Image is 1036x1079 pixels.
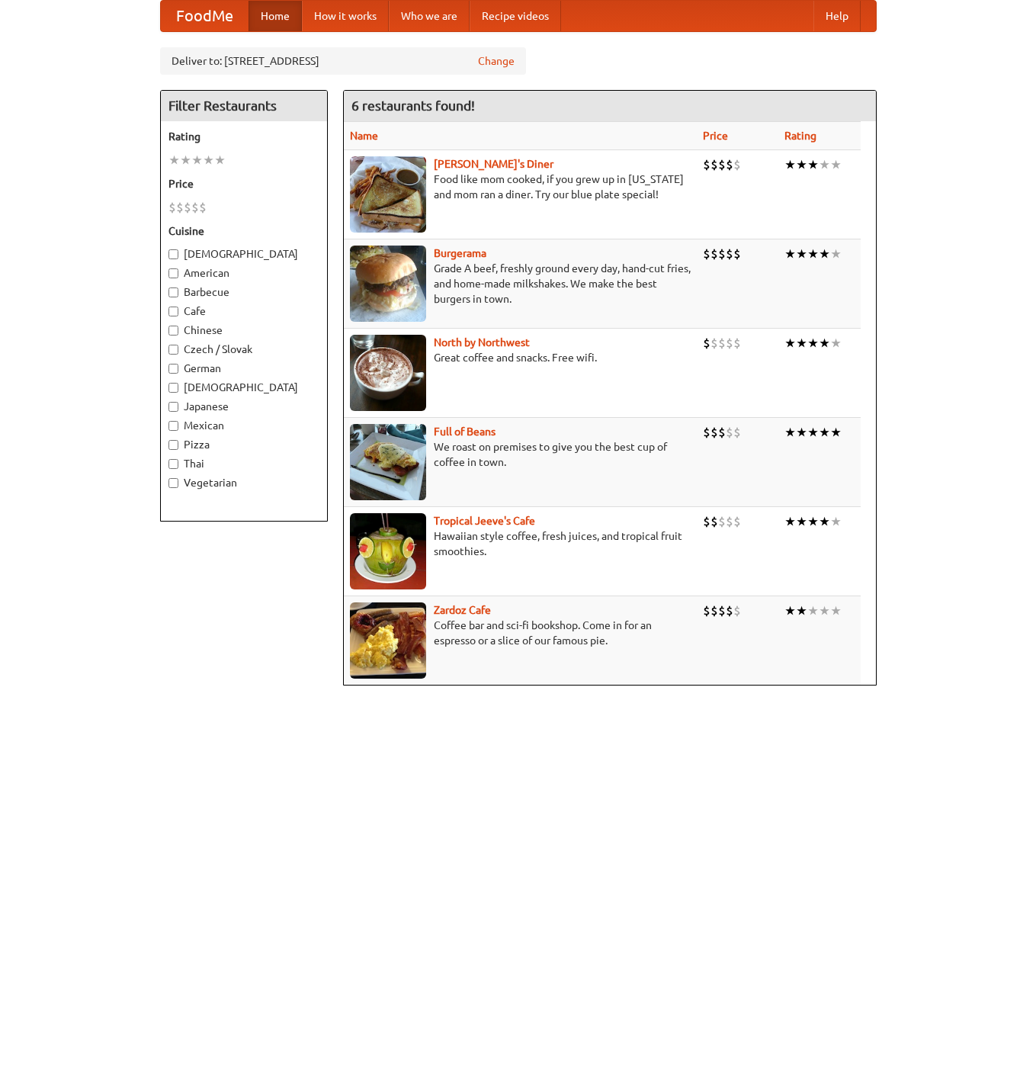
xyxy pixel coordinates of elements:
[784,130,816,142] a: Rating
[350,335,426,411] img: north.jpg
[168,199,176,216] li: $
[807,335,819,352] li: ★
[160,47,526,75] div: Deliver to: [STREET_ADDRESS]
[168,307,178,316] input: Cafe
[718,424,726,441] li: $
[796,513,807,530] li: ★
[176,199,184,216] li: $
[796,246,807,262] li: ★
[168,459,178,469] input: Thai
[726,156,733,173] li: $
[703,156,710,173] li: $
[710,335,718,352] li: $
[830,602,842,619] li: ★
[350,528,691,559] p: Hawaiian style coffee, fresh juices, and tropical fruit smoothies.
[807,424,819,441] li: ★
[350,156,426,233] img: sallys.jpg
[350,618,691,648] p: Coffee bar and sci-fi bookshop. Come in for an espresso or a slice of our famous pie.
[434,604,491,616] a: Zardoz Cafe
[199,199,207,216] li: $
[718,246,726,262] li: $
[470,1,561,31] a: Recipe videos
[726,513,733,530] li: $
[168,152,180,169] li: ★
[807,246,819,262] li: ★
[168,418,319,433] label: Mexican
[351,98,475,113] ng-pluralize: 6 restaurants found!
[350,602,426,679] img: zardoz.jpg
[784,602,796,619] li: ★
[168,361,319,376] label: German
[168,342,319,357] label: Czech / Slovak
[168,303,319,319] label: Cafe
[710,424,718,441] li: $
[726,335,733,352] li: $
[168,249,178,259] input: [DEMOGRAPHIC_DATA]
[168,383,178,393] input: [DEMOGRAPHIC_DATA]
[168,129,319,144] h5: Rating
[184,199,191,216] li: $
[703,513,710,530] li: $
[191,199,199,216] li: $
[718,156,726,173] li: $
[807,513,819,530] li: ★
[703,246,710,262] li: $
[168,223,319,239] h5: Cuisine
[807,602,819,619] li: ★
[302,1,389,31] a: How it works
[168,440,178,450] input: Pizza
[249,1,302,31] a: Home
[733,156,741,173] li: $
[168,380,319,395] label: [DEMOGRAPHIC_DATA]
[350,172,691,202] p: Food like mom cooked, if you grew up in [US_STATE] and mom ran a diner. Try our blue plate special!
[180,152,191,169] li: ★
[703,602,710,619] li: $
[733,602,741,619] li: $
[819,513,830,530] li: ★
[168,287,178,297] input: Barbecue
[819,424,830,441] li: ★
[434,247,486,259] a: Burgerama
[710,602,718,619] li: $
[703,130,728,142] a: Price
[784,513,796,530] li: ★
[168,399,319,414] label: Japanese
[434,158,553,170] a: [PERSON_NAME]'s Diner
[819,602,830,619] li: ★
[819,246,830,262] li: ★
[784,335,796,352] li: ★
[733,335,741,352] li: $
[168,284,319,300] label: Barbecue
[168,364,178,374] input: German
[168,421,178,431] input: Mexican
[807,156,819,173] li: ★
[830,335,842,352] li: ★
[478,53,515,69] a: Change
[434,515,535,527] a: Tropical Jeeve's Cafe
[168,268,178,278] input: American
[830,246,842,262] li: ★
[784,424,796,441] li: ★
[813,1,861,31] a: Help
[819,156,830,173] li: ★
[796,156,807,173] li: ★
[726,424,733,441] li: $
[161,1,249,31] a: FoodMe
[350,130,378,142] a: Name
[168,478,178,488] input: Vegetarian
[718,602,726,619] li: $
[718,335,726,352] li: $
[710,513,718,530] li: $
[203,152,214,169] li: ★
[168,437,319,452] label: Pizza
[350,350,691,365] p: Great coffee and snacks. Free wifi.
[434,425,496,438] a: Full of Beans
[710,246,718,262] li: $
[168,323,319,338] label: Chinese
[784,246,796,262] li: ★
[350,439,691,470] p: We roast on premises to give you the best cup of coffee in town.
[796,424,807,441] li: ★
